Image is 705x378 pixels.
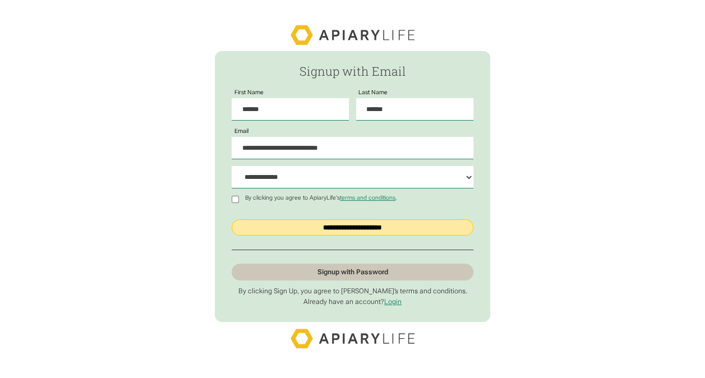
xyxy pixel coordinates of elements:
[232,287,473,296] p: By clicking Sign Up, you agree to [PERSON_NAME]’s terms and conditions.
[232,298,473,306] p: Already have an account?
[232,89,266,96] label: First Name
[356,89,391,96] label: Last Name
[232,64,473,78] h2: Signup with Email
[232,128,251,135] label: Email
[340,194,395,201] a: terms and conditions
[384,298,402,306] a: Login
[232,264,473,280] a: Signup with Password
[243,195,400,201] p: By clicking you agree to ApiaryLife's .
